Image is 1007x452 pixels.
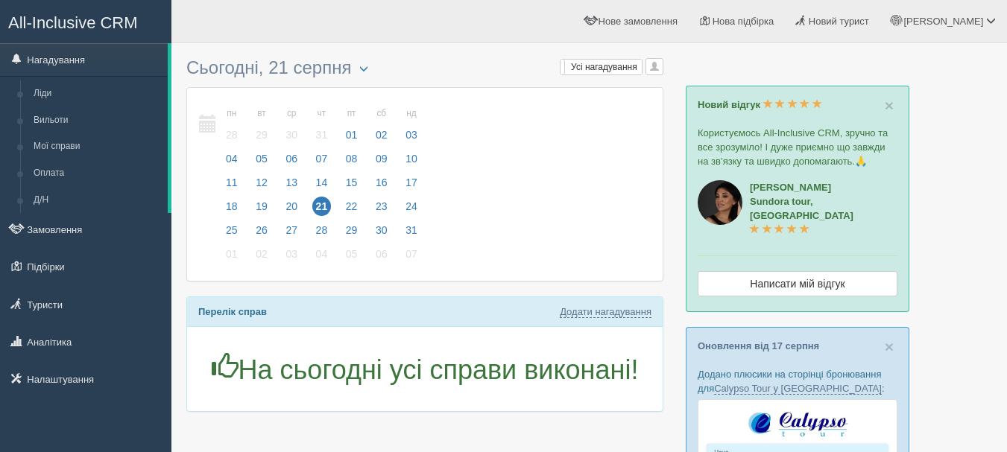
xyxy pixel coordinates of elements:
[372,244,391,264] span: 06
[312,173,332,192] span: 14
[252,220,271,240] span: 26
[342,197,362,216] span: 22
[312,107,332,120] small: чт
[218,198,246,222] a: 18
[367,99,396,150] a: сб 02
[312,149,332,168] span: 07
[342,125,362,144] span: 01
[713,16,774,27] span: Нова підбірка
[372,220,391,240] span: 30
[397,99,422,150] a: нд 03
[397,198,422,222] a: 24
[218,222,246,246] a: 25
[367,150,396,174] a: 09
[397,174,422,198] a: 17
[247,150,276,174] a: 05
[308,174,336,198] a: 14
[222,220,242,240] span: 25
[372,197,391,216] span: 23
[252,173,271,192] span: 12
[198,306,267,317] b: Перелік справ
[282,244,301,264] span: 03
[222,125,242,144] span: 28
[402,149,421,168] span: 10
[308,246,336,270] a: 04
[338,174,366,198] a: 15
[397,246,422,270] a: 07
[312,125,332,144] span: 31
[282,125,301,144] span: 30
[247,174,276,198] a: 12
[338,150,366,174] a: 08
[252,107,271,120] small: вт
[402,220,421,240] span: 31
[247,222,276,246] a: 26
[338,222,366,246] a: 29
[397,222,422,246] a: 31
[367,198,396,222] a: 23
[1,1,171,42] a: All-Inclusive CRM
[698,99,822,110] a: Новий відгук
[186,58,663,80] h3: Сьогодні, 21 серпня
[599,16,678,27] span: Нове замовлення
[312,220,332,240] span: 28
[252,244,271,264] span: 02
[222,149,242,168] span: 04
[252,125,271,144] span: 29
[282,197,301,216] span: 20
[402,244,421,264] span: 07
[27,80,168,107] a: Ліди
[367,222,396,246] a: 30
[222,244,242,264] span: 01
[372,125,391,144] span: 02
[372,149,391,168] span: 09
[402,125,421,144] span: 03
[367,174,396,198] a: 16
[218,246,246,270] a: 01
[342,220,362,240] span: 29
[222,197,242,216] span: 18
[338,198,366,222] a: 22
[308,150,336,174] a: 07
[222,173,242,192] span: 11
[218,99,246,150] a: пн 28
[308,99,336,150] a: чт 31
[698,367,897,395] p: Додано плюсики на сторінці бронювання для :
[27,133,168,160] a: Мої справи
[27,187,168,214] a: Д/Н
[218,150,246,174] a: 04
[277,150,306,174] a: 06
[402,107,421,120] small: нд
[222,107,242,120] small: пн
[277,99,306,150] a: ср 30
[342,173,362,192] span: 15
[903,16,983,27] span: [PERSON_NAME]
[714,383,882,395] a: Calypso Tour у [GEOGRAPHIC_DATA]
[372,107,391,120] small: сб
[367,246,396,270] a: 06
[277,198,306,222] a: 20
[885,97,894,114] span: ×
[885,98,894,113] button: Close
[252,149,271,168] span: 05
[698,271,897,296] a: Написати мій відгук
[247,198,276,222] a: 19
[402,197,421,216] span: 24
[252,197,271,216] span: 19
[342,244,362,264] span: 05
[698,126,897,168] p: Користуємось All-Inclusive CRM, зручно та все зрозуміло! І дуже приємно що завжди на зв’язку та ш...
[885,339,894,354] button: Close
[698,340,819,351] a: Оновлення від 17 серпня
[282,220,301,240] span: 27
[247,246,276,270] a: 02
[308,222,336,246] a: 28
[571,62,637,72] span: Усі нагадування
[342,107,362,120] small: пт
[312,197,332,216] span: 21
[27,160,168,187] a: Оплата
[397,150,422,174] a: 10
[218,174,246,198] a: 11
[885,338,894,355] span: ×
[750,182,853,235] a: [PERSON_NAME]Sundora tour, [GEOGRAPHIC_DATA]
[27,107,168,134] a: Вильоти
